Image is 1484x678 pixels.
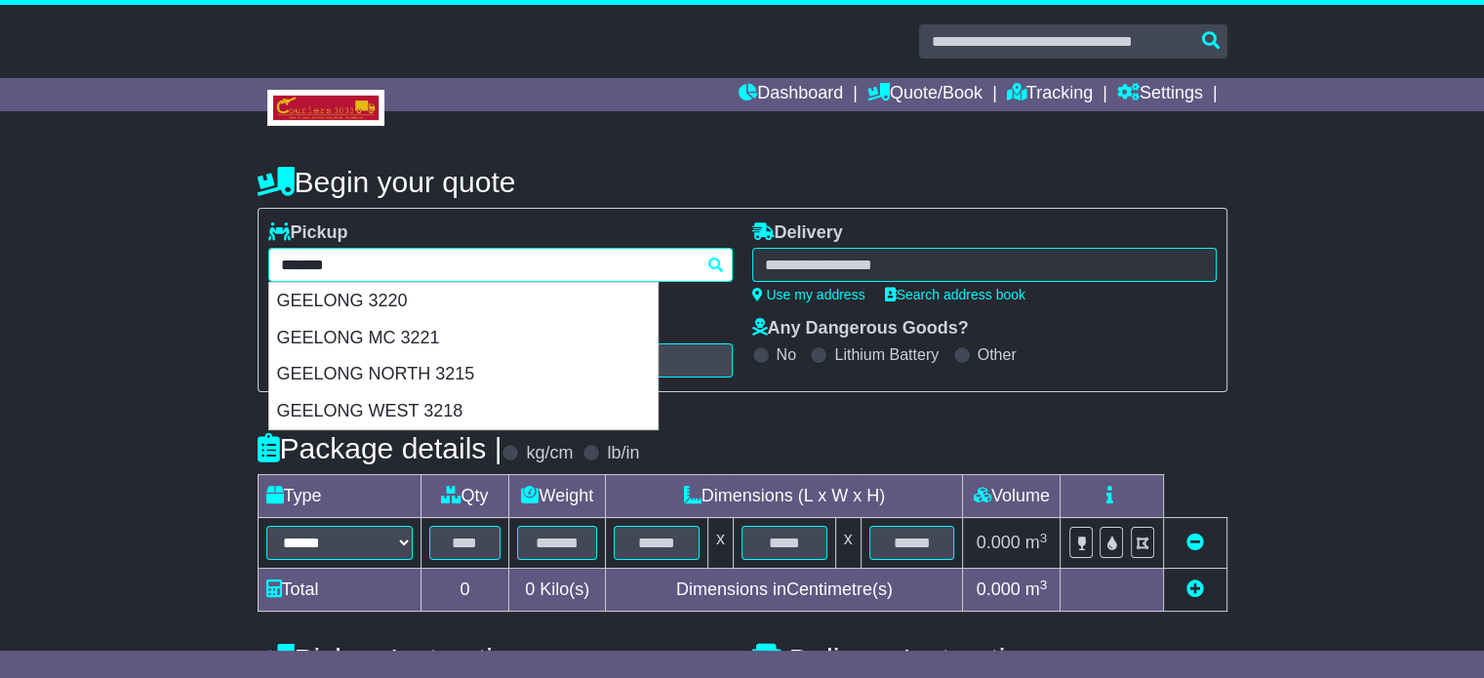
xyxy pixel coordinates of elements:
td: x [707,518,733,569]
a: Quote/Book [867,78,983,111]
td: Dimensions in Centimetre(s) [606,569,963,612]
td: Type [258,475,421,518]
sup: 3 [1040,531,1048,545]
span: 0 [525,579,535,599]
a: Use my address [752,287,865,302]
td: Kilo(s) [509,569,606,612]
label: lb/in [607,443,639,464]
label: Other [978,345,1017,364]
td: Total [258,569,421,612]
td: 0 [421,569,509,612]
h4: Pickup Instructions [258,643,733,675]
span: m [1025,579,1048,599]
a: Add new item [1186,579,1204,599]
td: Weight [509,475,606,518]
h4: Begin your quote [258,166,1227,198]
label: No [777,345,796,364]
label: Any Dangerous Goods? [752,318,969,339]
div: GEELONG NORTH 3215 [269,356,658,393]
td: Dimensions (L x W x H) [606,475,963,518]
div: GEELONG 3220 [269,283,658,320]
span: m [1025,533,1048,552]
h4: Package details | [258,432,502,464]
typeahead: Please provide city [268,248,733,282]
span: 0.000 [977,579,1021,599]
h4: Delivery Instructions [752,643,1227,675]
label: Delivery [752,222,843,244]
td: Volume [963,475,1061,518]
label: Lithium Battery [834,345,939,364]
a: Search address book [885,287,1025,302]
label: kg/cm [526,443,573,464]
div: GEELONG WEST 3218 [269,393,658,430]
td: Qty [421,475,509,518]
span: 0.000 [977,533,1021,552]
a: Settings [1117,78,1203,111]
label: Pickup [268,222,348,244]
a: Remove this item [1186,533,1204,552]
td: x [835,518,861,569]
a: Dashboard [739,78,843,111]
sup: 3 [1040,578,1048,592]
div: GEELONG MC 3221 [269,320,658,357]
a: Tracking [1007,78,1093,111]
